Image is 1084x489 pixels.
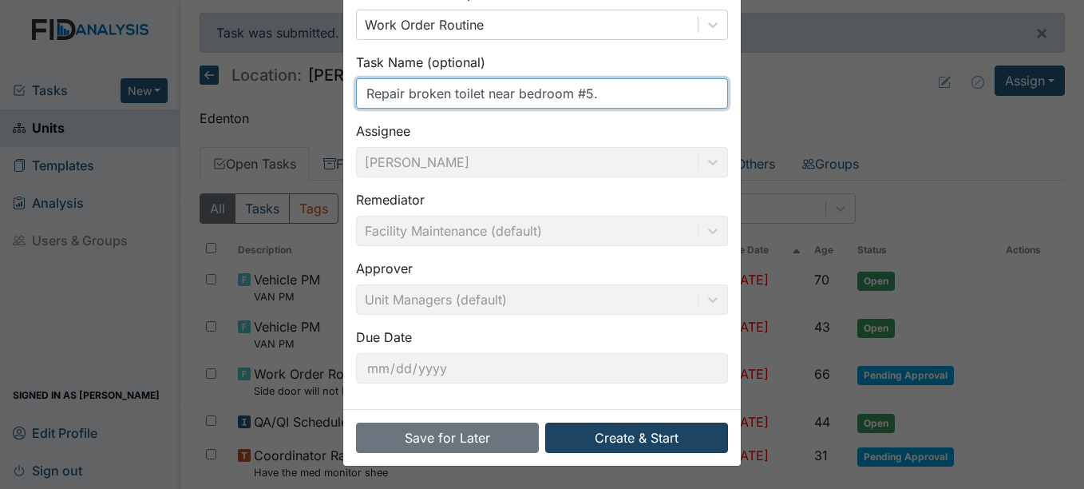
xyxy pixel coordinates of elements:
div: Work Order Routine [365,15,484,34]
label: Approver [356,259,413,278]
button: Create & Start [545,423,728,453]
label: Due Date [356,328,412,347]
button: Save for Later [356,423,539,453]
label: Task Name (optional) [356,53,485,72]
label: Assignee [356,121,410,141]
label: Remediator [356,190,425,209]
